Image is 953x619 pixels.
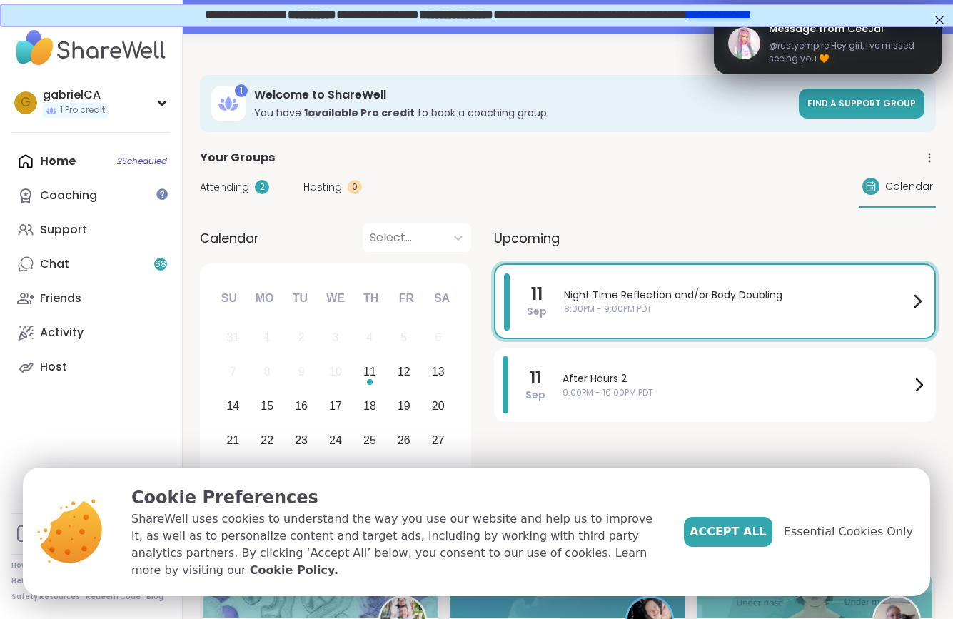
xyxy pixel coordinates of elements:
[261,465,273,484] div: 29
[321,323,351,353] div: Not available Wednesday, September 3rd, 2025
[423,459,453,490] div: Choose Saturday, October 4th, 2025
[200,228,259,248] span: Calendar
[235,84,248,97] div: 1
[200,149,275,166] span: Your Groups
[355,459,385,490] div: Choose Thursday, October 2nd, 2025
[784,523,913,540] span: Essential Cookies Only
[252,459,283,490] div: Choose Monday, September 29th, 2025
[423,357,453,388] div: Choose Saturday, September 13th, 2025
[333,328,339,347] div: 3
[432,396,445,416] div: 20
[264,362,271,381] div: 8
[252,323,283,353] div: Not available Monday, September 1st, 2025
[254,106,790,120] h3: You have to book a coaching group.
[355,357,385,388] div: Choose Thursday, September 11th, 2025
[11,178,171,213] a: Coaching
[432,362,445,381] div: 13
[286,459,317,490] div: Choose Tuesday, September 30th, 2025
[423,425,453,456] div: Choose Saturday, September 27th, 2025
[366,328,373,347] div: 4
[435,328,441,347] div: 6
[355,391,385,422] div: Choose Thursday, September 18th, 2025
[769,39,927,65] span: @rustyempire Hey girl, I've missed seeing you 🧡
[321,425,351,456] div: Choose Wednesday, September 24th, 2025
[684,517,772,547] button: Accept All
[226,396,239,416] div: 14
[226,465,239,484] div: 28
[40,188,97,203] div: Coaching
[303,180,342,195] span: Hosting
[252,357,283,388] div: Not available Monday, September 8th, 2025
[156,188,168,200] iframe: Spotlight
[40,325,84,341] div: Activity
[564,288,909,303] span: Night Time Reflection and/or Body Doubling
[40,256,69,272] div: Chat
[43,87,108,103] div: gabrielCA
[218,391,248,422] div: Choose Sunday, September 14th, 2025
[321,391,351,422] div: Choose Wednesday, September 17th, 2025
[527,304,547,318] span: Sep
[388,459,419,490] div: Choose Friday, October 3rd, 2025
[295,396,308,416] div: 16
[252,425,283,456] div: Choose Monday, September 22nd, 2025
[320,283,351,314] div: We
[388,357,419,388] div: Choose Friday, September 12th, 2025
[11,23,171,73] img: ShareWell Nav Logo
[60,104,105,116] span: 1 Pro credit
[769,21,927,36] span: Message from CeeJai
[155,258,166,271] span: 68
[426,283,458,314] div: Sa
[216,321,455,491] div: month 2025-09
[86,592,141,602] a: Redeem Code
[11,247,171,281] a: Chat68
[807,97,916,109] span: Find a support group
[213,283,245,314] div: Su
[348,180,362,194] div: 0
[423,391,453,422] div: Choose Saturday, September 20th, 2025
[525,388,545,402] span: Sep
[11,281,171,316] a: Friends
[423,323,453,353] div: Not available Saturday, September 6th, 2025
[363,396,376,416] div: 18
[226,431,239,450] div: 21
[564,303,909,316] span: 8:00PM - 9:00PM PDT
[366,465,373,484] div: 2
[321,459,351,490] div: Choose Wednesday, October 1st, 2025
[333,465,339,484] div: 1
[400,328,407,347] div: 5
[432,431,445,450] div: 27
[248,283,280,314] div: Mo
[286,357,317,388] div: Not available Tuesday, September 9th, 2025
[398,362,410,381] div: 12
[321,357,351,388] div: Not available Wednesday, September 10th, 2025
[388,323,419,353] div: Not available Friday, September 5th, 2025
[388,391,419,422] div: Choose Friday, September 19th, 2025
[356,283,387,314] div: Th
[295,431,308,450] div: 23
[40,359,67,375] div: Host
[728,27,760,59] img: CeeJai
[131,485,661,510] p: Cookie Preferences
[218,459,248,490] div: Choose Sunday, September 28th, 2025
[200,180,249,195] span: Attending
[690,523,767,540] span: Accept All
[563,371,910,386] span: After Hours 2
[284,283,316,314] div: Tu
[363,362,376,381] div: 11
[250,562,338,579] a: Cookie Policy.
[295,465,308,484] div: 30
[11,350,171,384] a: Host
[264,328,271,347] div: 1
[254,87,790,103] h3: Welcome to ShareWell
[298,328,305,347] div: 2
[799,89,924,119] a: Find a support group
[261,431,273,450] div: 22
[355,425,385,456] div: Choose Thursday, September 25th, 2025
[530,368,541,388] span: 11
[218,323,248,353] div: Not available Sunday, August 31st, 2025
[286,323,317,353] div: Not available Tuesday, September 2nd, 2025
[230,362,236,381] div: 7
[146,592,163,602] a: Blog
[329,431,342,450] div: 24
[11,316,171,350] a: Activity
